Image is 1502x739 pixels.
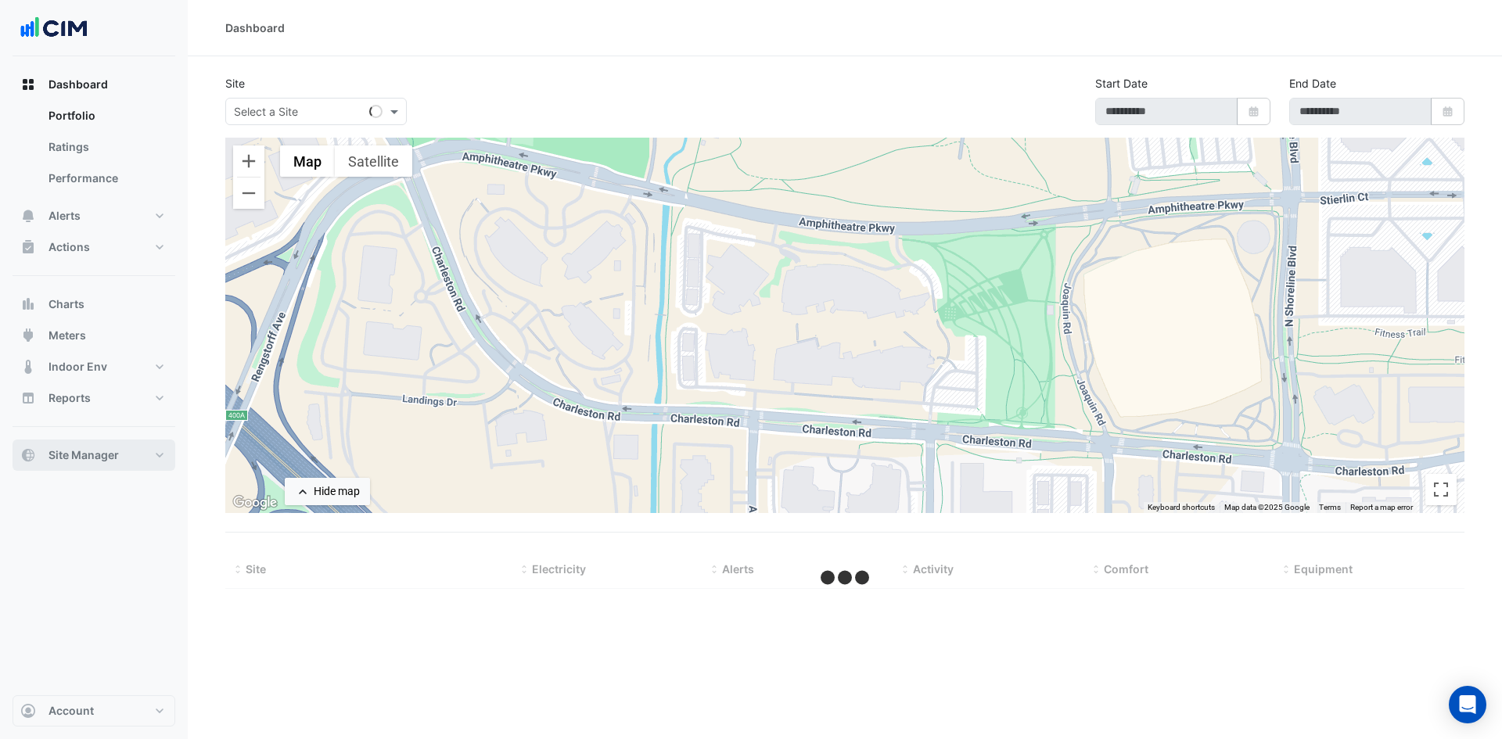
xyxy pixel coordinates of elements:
span: Reports [49,390,91,406]
span: Map data ©2025 Google [1224,503,1310,511]
button: Zoom out [233,178,264,209]
button: Toggle fullscreen view [1425,474,1457,505]
a: Report a map error [1350,503,1413,511]
a: Open this area in Google Maps (opens a new window) [229,493,281,513]
span: Equipment [1294,562,1353,576]
button: Reports [13,382,175,414]
span: Site [246,562,266,576]
a: Performance [36,163,175,194]
button: Account [13,695,175,726]
label: Start Date [1095,75,1148,91]
span: Indoor Env [49,359,107,375]
label: Site [225,75,245,91]
app-icon: Indoor Env [20,359,36,375]
a: Ratings [36,131,175,163]
div: Dashboard [13,100,175,200]
span: Actions [49,239,90,255]
span: Alerts [49,208,81,224]
button: Alerts [13,200,175,231]
button: Charts [13,289,175,320]
button: Dashboard [13,69,175,100]
div: Hide map [314,483,360,500]
app-icon: Site Manager [20,447,36,463]
app-icon: Meters [20,328,36,343]
span: Account [49,703,94,719]
button: Actions [13,231,175,263]
span: Comfort [1104,562,1148,576]
span: Alerts [722,562,754,576]
app-icon: Actions [20,239,36,255]
button: Zoom in [233,145,264,177]
label: End Date [1289,75,1336,91]
app-icon: Alerts [20,208,36,224]
span: Charts [49,296,84,312]
div: Dashboard [225,20,285,36]
button: Show satellite imagery [335,145,412,177]
span: Activity [913,562,954,576]
img: Company Logo [19,13,89,44]
app-icon: Charts [20,296,36,312]
button: Keyboard shortcuts [1148,502,1215,513]
button: Site Manager [13,439,175,471]
a: Terms (opens in new tab) [1319,503,1341,511]
button: Meters [13,320,175,351]
span: Electricity [532,562,586,576]
span: Site Manager [49,447,119,463]
span: Dashboard [49,77,108,92]
div: Open Intercom Messenger [1449,686,1486,723]
img: Google [229,493,281,513]
span: Meters [49,328,86,343]
button: Indoor Env [13,351,175,382]
app-icon: Dashboard [20,77,36,92]
a: Portfolio [36,100,175,131]
app-icon: Reports [20,390,36,406]
button: Show street map [280,145,335,177]
button: Hide map [285,478,370,505]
